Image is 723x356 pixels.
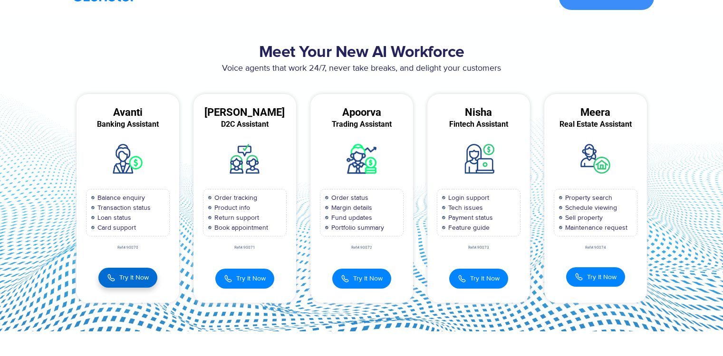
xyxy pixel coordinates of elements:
[563,193,612,203] span: Property search
[446,203,483,213] span: Tech issues
[458,273,466,284] img: Call Icon
[544,246,647,250] div: Ref#:90074
[563,203,617,213] span: Schedule viewing
[563,223,627,233] span: Maintenance request
[449,269,508,289] button: Try It Now
[212,203,250,213] span: Product info
[470,273,500,283] span: Try It Now
[566,267,625,287] button: Try It Now
[329,213,372,223] span: Fund updates
[193,108,296,117] div: [PERSON_NAME]
[95,203,151,213] span: Transaction status
[329,223,384,233] span: Portfolio summary
[107,272,116,283] img: Call Icon
[95,223,136,233] span: Card support
[98,268,157,288] button: Try It Now
[193,120,296,129] div: D2C Assistant
[310,246,413,250] div: Ref#:90072
[69,62,654,75] p: Voice agents that work 24/7, never take breaks, and delight your customers
[310,108,413,117] div: Apoorva
[215,269,274,289] button: Try It Now
[332,269,391,289] button: Try It Now
[329,193,368,203] span: Order status
[341,273,349,284] img: Call Icon
[193,246,296,250] div: Ref#:90071
[212,223,268,233] span: Book appointment
[563,213,603,223] span: Sell property
[427,120,530,129] div: Fintech Assistant
[77,120,179,129] div: Banking Assistant
[544,120,647,129] div: Real Estate Assistant
[446,193,489,203] span: Login support
[544,108,647,117] div: Meera
[427,108,530,117] div: Nisha
[212,213,259,223] span: Return support
[69,43,654,62] h2: Meet Your New AI Workforce
[77,108,179,117] div: Avanti
[224,273,232,284] img: Call Icon
[587,272,617,282] span: Try It Now
[427,246,530,250] div: Ref#:90073
[236,273,266,283] span: Try It Now
[95,193,145,203] span: Balance enquiry
[446,223,490,233] span: Feature guide
[119,272,149,282] span: Try It Now
[446,213,493,223] span: Payment status
[212,193,257,203] span: Order tracking
[353,273,383,283] span: Try It Now
[575,272,583,281] img: Call Icon
[329,203,372,213] span: Margin details
[77,246,179,250] div: Ref#:90070
[310,120,413,129] div: Trading Assistant
[95,213,131,223] span: Loan status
